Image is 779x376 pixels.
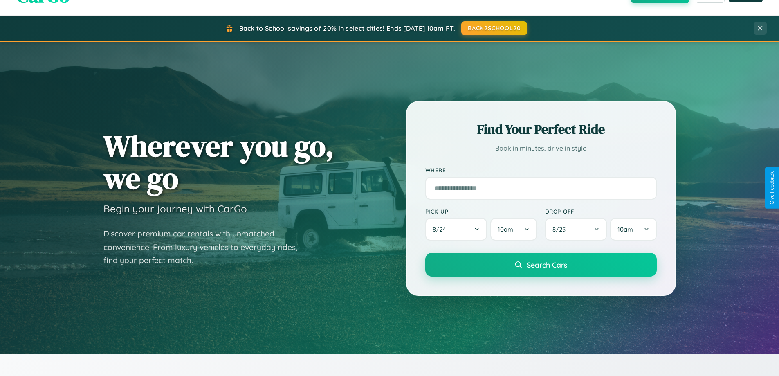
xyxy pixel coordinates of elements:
h3: Begin your journey with CarGo [103,203,247,215]
button: BACK2SCHOOL20 [461,21,527,35]
span: Back to School savings of 20% in select cities! Ends [DATE] 10am PT. [239,24,455,32]
h2: Find Your Perfect Ride [425,120,657,138]
button: Search Cars [425,253,657,277]
button: 10am [490,218,537,241]
label: Where [425,167,657,173]
p: Discover premium car rentals with unmatched convenience. From luxury vehicles to everyday rides, ... [103,227,308,267]
p: Book in minutes, drive in style [425,142,657,154]
span: 8 / 24 [433,225,450,233]
button: 10am [610,218,656,241]
label: Pick-up [425,208,537,215]
span: Search Cars [527,260,567,269]
span: 8 / 25 [552,225,570,233]
span: 10am [617,225,633,233]
button: 8/24 [425,218,487,241]
span: 10am [498,225,513,233]
div: Give Feedback [769,171,775,205]
h1: Wherever you go, we go [103,130,334,194]
button: 8/25 [545,218,607,241]
label: Drop-off [545,208,657,215]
